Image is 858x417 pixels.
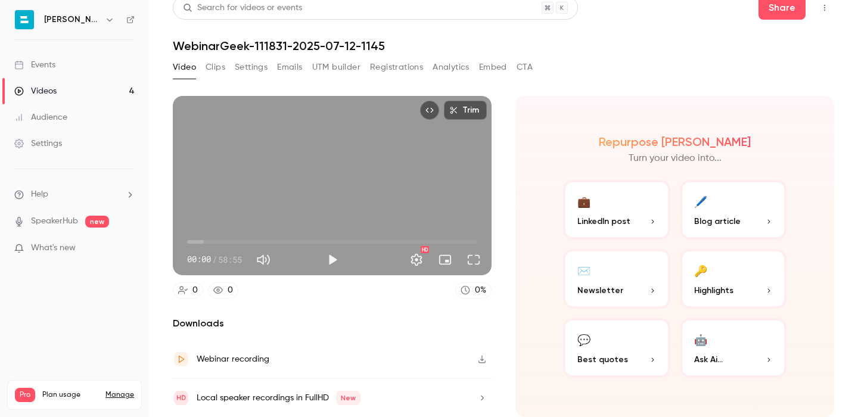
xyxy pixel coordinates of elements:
a: Manage [105,390,134,400]
div: 💼 [577,192,590,210]
button: Analytics [433,58,470,77]
span: new [85,216,109,228]
div: Dominio [63,70,91,78]
div: Audience [14,111,67,123]
span: New [336,391,360,405]
span: LinkedIn post [577,215,630,228]
span: 58:55 [218,253,242,266]
img: logo_orange.svg [19,19,29,29]
button: 💼LinkedIn post [563,180,670,239]
span: Best quotes [577,353,628,366]
div: 0 [228,284,233,297]
a: 0 [208,282,238,298]
span: Pro [15,388,35,402]
img: tab_keywords_by_traffic_grey.svg [120,69,129,79]
div: ✉️ [577,261,590,279]
div: Videos [14,85,57,97]
a: SpeakerHub [31,215,78,228]
button: 💬Best quotes [563,318,670,378]
button: Embed video [420,101,439,120]
h1: WebinarGeek-111831-2025-07-12-1145 [173,39,834,53]
span: Plan usage [42,390,98,400]
img: Bryan srl [15,10,34,29]
span: / [212,253,217,266]
img: website_grey.svg [19,31,29,41]
button: Trim [444,101,487,120]
div: [PERSON_NAME]: [DOMAIN_NAME] [31,31,170,41]
button: 🤖Ask Ai... [680,318,787,378]
button: Video [173,58,196,77]
div: Webinar recording [197,352,269,366]
a: 0% [455,282,492,298]
span: Ask Ai... [694,353,723,366]
button: Emails [277,58,302,77]
span: Help [31,188,48,201]
button: Embed [479,58,507,77]
div: 🖊️ [694,192,707,210]
div: 00:00 [187,253,242,266]
h6: [PERSON_NAME] [44,14,100,26]
div: 🔑 [694,261,707,279]
div: HD [421,246,429,253]
div: Settings [14,138,62,150]
span: What's new [31,242,76,254]
a: 0 [173,282,203,298]
span: Highlights [694,284,733,297]
button: Settings [405,248,428,272]
div: 0 [192,284,198,297]
div: Keyword (traffico) [133,70,198,78]
button: Turn on miniplayer [433,248,457,272]
div: 🤖 [694,330,707,348]
li: help-dropdown-opener [14,188,135,201]
span: 00:00 [187,253,211,266]
div: 💬 [577,330,590,348]
button: ✉️Newsletter [563,249,670,309]
div: 0 % [475,284,486,297]
span: Newsletter [577,284,623,297]
div: Local speaker recordings in FullHD [197,391,360,405]
button: CTA [517,58,533,77]
p: Turn your video into... [629,151,722,166]
span: Blog article [694,215,741,228]
button: 🔑Highlights [680,249,787,309]
img: tab_domain_overview_orange.svg [49,69,59,79]
h2: Repurpose [PERSON_NAME] [599,135,751,149]
div: Search for videos or events [183,2,302,14]
h2: Downloads [173,316,492,331]
iframe: Noticeable Trigger [120,243,135,254]
button: Clips [206,58,225,77]
button: 🖊️Blog article [680,180,787,239]
button: Registrations [370,58,423,77]
button: Full screen [462,248,486,272]
div: v 4.0.25 [33,19,58,29]
div: Events [14,59,55,71]
button: Settings [235,58,268,77]
button: Play [321,248,344,272]
button: Mute [251,248,275,272]
button: UTM builder [312,58,360,77]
